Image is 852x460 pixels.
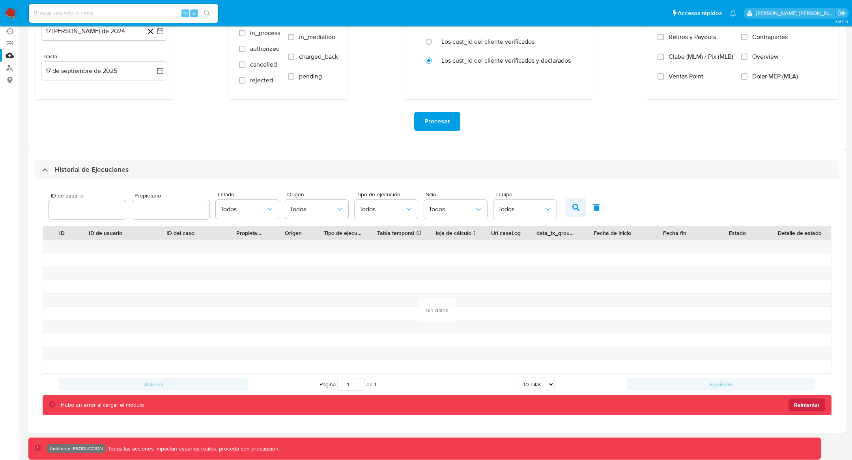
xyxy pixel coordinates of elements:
a: Salir [838,9,846,17]
span: 3.160.0 [835,19,848,25]
p: Ambiente: PRODUCCIÓN [50,447,103,450]
p: stella.andriano@mercadolibre.com [756,9,835,17]
input: Buscar usuario o caso... [29,8,218,19]
p: Todas las acciones impactan usuarios reales, proceda con precaución. [106,445,280,453]
span: s [193,9,195,17]
span: Accesos rápidos [678,9,722,17]
button: search-icon [199,8,215,19]
a: Notificaciones [730,10,736,17]
span: ⌥ [182,9,188,17]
